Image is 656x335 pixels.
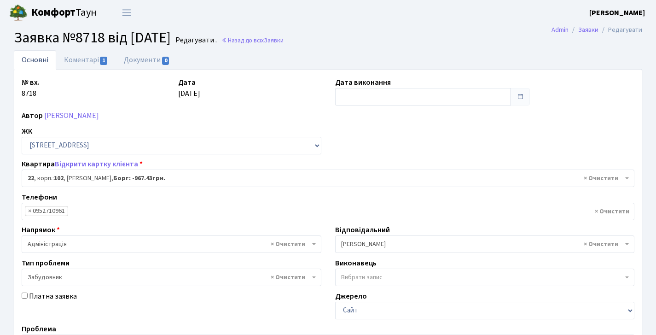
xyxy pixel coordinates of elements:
[538,20,656,40] nav: breadcrumb
[584,174,618,183] span: Видалити всі елементи
[55,159,138,169] a: Відкрити картку клієнта
[178,77,196,88] label: Дата
[29,291,77,302] label: Платна заявка
[335,235,635,253] span: Тараненко Я.
[552,25,569,35] a: Admin
[589,8,645,18] b: [PERSON_NAME]
[341,273,383,282] span: Вибрати запис
[22,77,40,88] label: № вх.
[113,174,165,183] b: Борг: -967.43грн.
[115,5,138,20] button: Переключити навігацію
[22,323,56,335] label: Проблема
[31,5,97,21] span: Таун
[54,174,64,183] b: 102
[264,36,284,45] span: Заявки
[584,240,618,249] span: Видалити всі елементи
[335,77,391,88] label: Дата виконання
[589,7,645,18] a: [PERSON_NAME]
[14,50,56,70] a: Основні
[22,192,57,203] label: Телефони
[56,50,116,70] a: Коментарі
[28,273,310,282] span: Забудовник
[22,235,321,253] span: Адміністрація
[31,5,75,20] b: Комфорт
[15,77,171,106] div: 8718
[9,4,28,22] img: logo.png
[28,174,34,183] b: 22
[335,291,367,302] label: Джерело
[22,159,143,170] label: Квартира
[28,174,623,183] span: <b>22</b>, корп.: <b>102</b>, Гайдай Сергій Васильович, <b>Борг: -967.43грн.</b>
[28,206,31,216] span: ×
[22,170,634,187] span: <b>22</b>, корп.: <b>102</b>, Гайдай Сергій Васильович, <b>Борг: -967.43грн.</b>
[116,50,178,70] a: Документи
[271,273,305,282] span: Видалити всі елементи
[598,25,642,35] li: Редагувати
[341,240,623,249] span: Тараненко Я.
[22,258,70,269] label: Тип проблеми
[271,240,305,249] span: Видалити всі елементи
[44,111,99,121] a: [PERSON_NAME]
[578,25,598,35] a: Заявки
[100,57,107,65] span: 1
[22,126,32,137] label: ЖК
[174,36,217,45] small: Редагувати .
[22,224,60,235] label: Напрямок
[171,77,328,106] div: [DATE]
[14,27,171,48] span: Заявка №8718 від [DATE]
[22,110,43,121] label: Автор
[22,269,321,286] span: Забудовник
[28,240,310,249] span: Адміністрація
[221,36,284,45] a: Назад до всіхЗаявки
[335,224,390,235] label: Відповідальний
[595,207,629,216] span: Видалити всі елементи
[335,258,377,269] label: Виконавець
[162,57,169,65] span: 0
[25,206,68,216] li: 0952710961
